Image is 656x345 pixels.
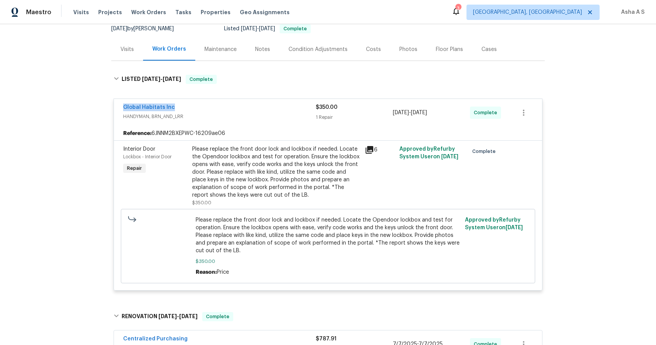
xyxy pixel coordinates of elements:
[204,46,237,53] div: Maintenance
[393,110,409,115] span: [DATE]
[506,225,523,230] span: [DATE]
[465,217,523,230] span: Approved by Refurby System User on
[123,105,175,110] a: Global Habitats Inc
[411,110,427,115] span: [DATE]
[114,127,542,140] div: 6JNNM2BXEPWC-16209ae06
[316,113,393,121] div: 1 Repair
[474,109,500,117] span: Complete
[217,269,229,275] span: Price
[399,46,417,53] div: Photos
[73,8,89,16] span: Visits
[179,314,198,319] span: [DATE]
[26,8,51,16] span: Maestro
[186,76,216,83] span: Complete
[192,145,360,199] div: Please replace the front door lock and lockbox if needed. Locate the Opendoor lockbox and test fo...
[240,8,290,16] span: Geo Assignments
[123,130,152,137] b: Reference:
[280,26,310,31] span: Complete
[288,46,348,53] div: Condition Adjustments
[441,154,458,159] span: [DATE]
[241,26,257,31] span: [DATE]
[203,313,232,320] span: Complete
[259,26,275,31] span: [DATE]
[175,10,191,15] span: Tasks
[158,314,177,319] span: [DATE]
[201,8,231,16] span: Properties
[196,269,217,275] span: Reason:
[316,336,336,342] span: $787.91
[393,109,427,117] span: -
[241,26,275,31] span: -
[111,304,545,329] div: RENOVATION [DATE]-[DATE]Complete
[123,113,316,120] span: HANDYMAN, BRN_AND_LRR
[122,75,181,84] h6: LISTED
[366,46,381,53] div: Costs
[436,46,463,53] div: Floor Plans
[472,148,499,155] span: Complete
[111,26,127,31] span: [DATE]
[196,216,461,255] span: Please replace the front door lock and lockbox if needed. Locate the Opendoor lockbox and test fo...
[399,146,458,159] span: Approved by Refurby System User on
[365,145,395,154] div: 6
[120,46,134,53] div: Visits
[124,164,145,172] span: Repair
[481,46,497,53] div: Cases
[123,336,188,342] a: Centralized Purchasing
[163,76,181,82] span: [DATE]
[142,76,160,82] span: [DATE]
[473,8,582,16] span: [GEOGRAPHIC_DATA], [GEOGRAPHIC_DATA]
[196,258,461,265] span: $350.00
[224,26,311,31] span: Listed
[122,312,198,321] h6: RENOVATION
[192,200,211,205] span: $350.00
[142,76,181,82] span: -
[618,8,644,16] span: Asha A S
[111,67,545,92] div: LISTED [DATE]-[DATE]Complete
[316,105,338,110] span: $350.00
[131,8,166,16] span: Work Orders
[111,24,183,33] div: by [PERSON_NAME]
[255,46,270,53] div: Notes
[152,45,186,53] div: Work Orders
[123,154,171,159] span: Lockbox - Interior Door
[123,146,155,152] span: Interior Door
[455,5,461,12] div: 3
[98,8,122,16] span: Projects
[158,314,198,319] span: -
